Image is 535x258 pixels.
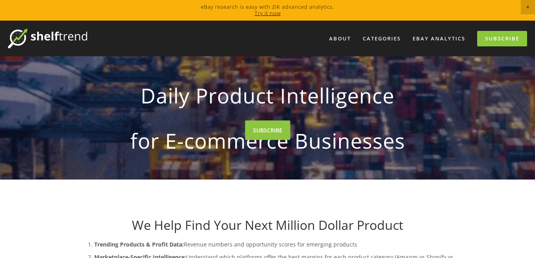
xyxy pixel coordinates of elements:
a: eBay Analytics [407,32,470,45]
p: Revenue numbers and opportunity scores for emerging products [94,239,457,249]
a: About [324,32,356,45]
strong: Trending Products & Profit Data: [94,241,184,248]
h1: We Help Find Your Next Million Dollar Product [78,218,457,233]
strong: for E-commerce Businesses [91,122,444,159]
img: ShelfTrend [8,29,87,48]
strong: Daily Product Intelligence [91,77,444,114]
a: Subscribe [477,31,527,46]
div: Categories [358,32,406,45]
a: Try it now [255,10,281,17]
a: SUBSCRIBE [245,120,290,140]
